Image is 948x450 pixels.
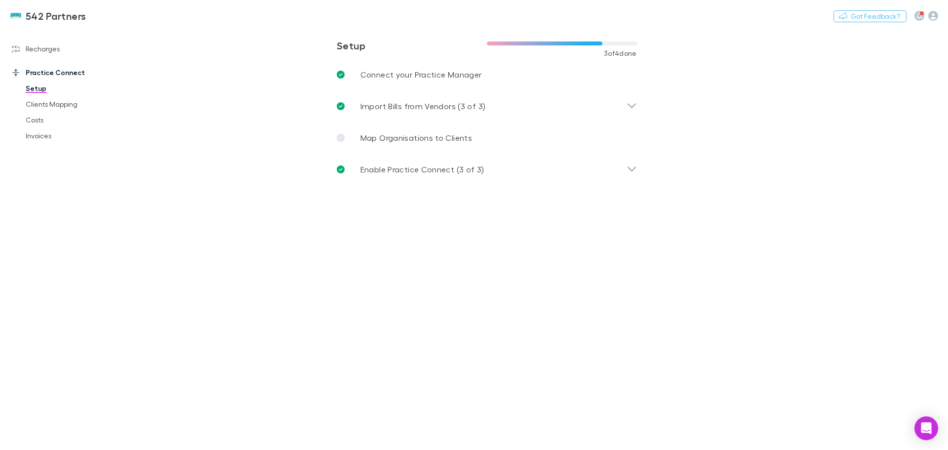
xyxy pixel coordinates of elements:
[16,81,133,96] a: Setup
[337,40,487,51] h3: Setup
[329,59,645,90] a: Connect your Practice Manager
[360,132,472,144] p: Map Organisations to Clients
[16,96,133,112] a: Clients Mapping
[16,128,133,144] a: Invoices
[833,10,907,22] button: Got Feedback?
[329,122,645,154] a: Map Organisations to Clients
[10,10,22,22] img: 542 Partners's Logo
[26,10,86,22] h3: 542 Partners
[4,4,92,28] a: 542 Partners
[360,100,486,112] p: Import Bills from Vendors (3 of 3)
[914,416,938,440] div: Open Intercom Messenger
[2,65,133,81] a: Practice Connect
[360,164,484,175] p: Enable Practice Connect (3 of 3)
[604,49,637,57] span: 3 of 4 done
[329,154,645,185] div: Enable Practice Connect (3 of 3)
[16,112,133,128] a: Costs
[329,90,645,122] div: Import Bills from Vendors (3 of 3)
[360,69,482,81] p: Connect your Practice Manager
[2,41,133,57] a: Recharges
